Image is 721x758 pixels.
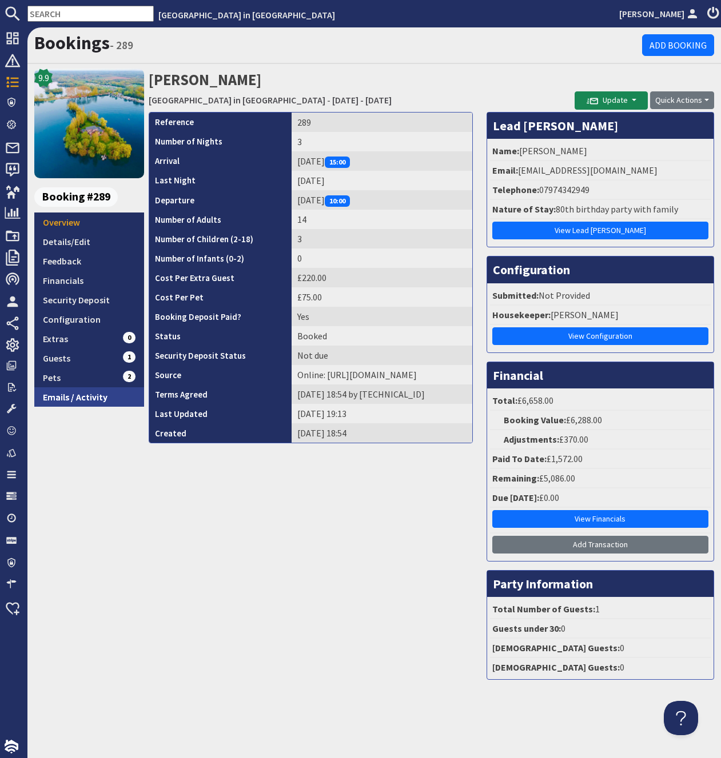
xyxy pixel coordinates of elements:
th: Booking Deposit Paid? [149,307,292,326]
a: Extras0 [34,329,144,348]
iframe: Toggle Customer Support [664,701,698,735]
td: 3 [292,229,472,248]
i: Agreements were checked at the time of signing booking terms:<br>- Your designated boat drivers n... [208,391,217,400]
h2: [PERSON_NAME] [149,69,575,109]
strong: Submitted: [492,290,539,301]
td: [DATE] [292,171,472,190]
a: [GEOGRAPHIC_DATA] in [GEOGRAPHIC_DATA] [149,94,325,106]
a: Emails / Activity [34,387,144,407]
li: 0 [490,619,711,639]
a: Security Deposit [34,290,144,310]
li: [PERSON_NAME] [490,306,711,325]
li: [EMAIL_ADDRESS][DOMAIN_NAME] [490,161,711,181]
strong: Adjustments: [504,434,559,445]
th: Cost Per Extra Guest [149,268,292,287]
strong: Telephone: [492,184,539,195]
span: - [327,94,330,106]
a: Booking #289 [34,187,140,207]
small: - 289 [110,38,133,52]
td: [DATE] [292,151,472,171]
span: 0 [123,332,136,343]
td: [DATE] 18:54 [292,423,472,443]
span: 15:00 [325,157,350,168]
span: Booking #289 [34,187,118,207]
td: 14 [292,210,472,229]
h3: Configuration [487,256,714,283]
strong: Name: [492,145,519,157]
img: The Island in Oxfordshire's icon [34,69,144,178]
li: £1,572.00 [490,450,711,469]
strong: Remaining: [492,472,539,484]
a: Bookings [34,31,110,54]
h3: Party Information [487,571,714,597]
a: Details/Edit [34,232,144,251]
li: £6,288.00 [490,411,711,430]
button: Update [575,91,648,110]
strong: Total: [492,395,517,406]
th: Last Night [149,171,292,190]
li: [PERSON_NAME] [490,142,711,161]
th: Number of Children (2-18) [149,229,292,248]
th: Security Deposit Status [149,346,292,365]
th: Number of Adults [149,210,292,229]
td: Booked [292,326,472,346]
td: £220.00 [292,268,472,287]
td: Online: https://www.google.com/ [292,365,472,384]
strong: Guests under 30: [492,623,561,634]
li: £370.00 [490,430,711,450]
li: 1 [490,600,711,619]
h3: Lead [PERSON_NAME] [487,113,714,139]
td: Not due [292,346,472,365]
li: Not Provided [490,286,711,306]
span: 9.9 [38,71,49,85]
a: [DATE] - [DATE] [332,94,392,106]
a: Add Transaction [492,536,708,554]
a: Overview [34,212,144,232]
a: Feedback [34,251,144,271]
a: View Lead [PERSON_NAME] [492,222,708,239]
strong: [DEMOGRAPHIC_DATA] Guests: [492,661,620,673]
strong: Due [DATE]: [492,492,539,503]
li: £0.00 [490,488,711,508]
span: 1 [123,351,136,363]
th: Last Updated [149,404,292,423]
strong: Total Number of Guests: [492,603,595,615]
a: View Configuration [492,327,708,345]
li: 0 [490,658,711,676]
strong: Nature of Stay: [492,203,556,215]
strong: Email: [492,165,518,176]
li: £6,658.00 [490,391,711,411]
li: 07974342949 [490,181,711,200]
td: [DATE] 19:13 [292,404,472,423]
th: Arrival [149,151,292,171]
th: Reference [149,113,292,132]
strong: Paid To Date: [492,453,547,464]
th: Source [149,365,292,384]
a: View Financials [492,510,708,528]
button: Quick Actions [650,91,714,109]
td: £75.00 [292,287,472,307]
strong: [DEMOGRAPHIC_DATA] Guests: [492,642,620,653]
a: [PERSON_NAME] [619,7,700,21]
img: staytech_i_w-64f4e8e9ee0a9c174fd5317b4b171b261742d2d393467e5bdba4413f4f884c10.svg [5,740,18,753]
td: [DATE] 18:54 by [TECHNICAL_ID] [292,384,472,404]
th: Cost Per Pet [149,287,292,307]
a: Configuration [34,310,144,329]
span: Update [587,95,628,105]
th: Number of Nights [149,132,292,151]
li: 0 [490,639,711,658]
a: [GEOGRAPHIC_DATA] in [GEOGRAPHIC_DATA] [158,9,335,21]
a: The Island in Oxfordshire's icon9.9 [34,69,144,178]
td: 289 [292,113,472,132]
h3: Financial [487,362,714,388]
a: Financials [34,271,144,290]
strong: Housekeeper: [492,309,551,320]
strong: Booking Value: [504,414,566,426]
input: SEARCH [27,6,154,22]
li: 80th birthday party with family [490,200,711,219]
a: Add Booking [642,34,714,56]
li: £5,086.00 [490,469,711,488]
td: 0 [292,248,472,268]
span: 2 [123,371,136,382]
span: 10:00 [325,195,350,207]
